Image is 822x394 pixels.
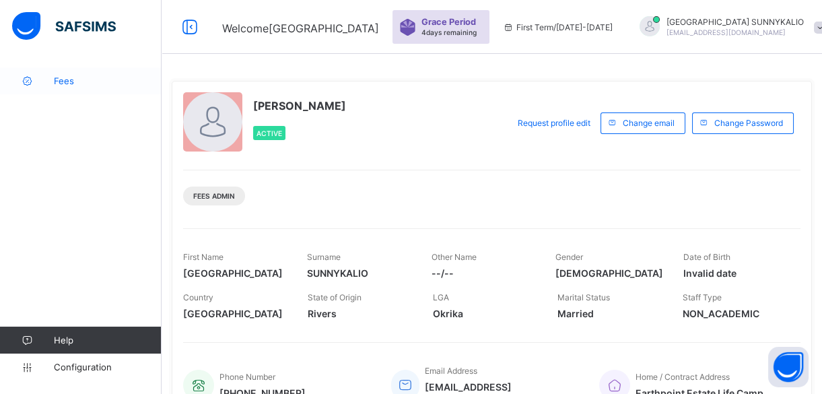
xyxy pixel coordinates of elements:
[683,292,722,302] span: Staff Type
[193,192,235,200] span: Fees Admin
[555,267,663,279] span: [DEMOGRAPHIC_DATA]
[183,252,224,262] span: First Name
[557,308,662,319] span: Married
[557,292,610,302] span: Marital Status
[183,292,213,302] span: Country
[425,366,477,376] span: Email Address
[219,372,275,382] span: Phone Number
[421,28,477,36] span: 4 days remaining
[636,372,730,382] span: Home / Contract Address
[421,17,476,27] span: Grace Period
[54,75,162,86] span: Fees
[433,292,449,302] span: LGA
[714,118,783,128] span: Change Password
[307,252,341,262] span: Surname
[555,252,583,262] span: Gender
[683,308,787,319] span: NON_ACADEMIC
[432,252,477,262] span: Other Name
[54,335,161,346] span: Help
[222,22,379,35] span: Welcome [GEOGRAPHIC_DATA]
[768,347,809,387] button: Open asap
[666,28,786,36] span: [EMAIL_ADDRESS][DOMAIN_NAME]
[503,22,613,32] span: session/term information
[253,99,346,112] span: [PERSON_NAME]
[683,252,730,262] span: Date of Birth
[432,267,535,279] span: --/--
[399,19,416,36] img: sticker-purple.71386a28dfed39d6af7621340158ba97.svg
[54,362,161,372] span: Configuration
[623,118,675,128] span: Change email
[433,308,537,319] span: Okrika
[666,17,804,27] span: [GEOGRAPHIC_DATA] SUNNYKALIO
[308,292,362,302] span: State of Origin
[683,267,787,279] span: Invalid date
[307,267,411,279] span: SUNNYKALIO
[183,267,287,279] span: [GEOGRAPHIC_DATA]
[518,118,590,128] span: Request profile edit
[183,308,287,319] span: [GEOGRAPHIC_DATA]
[256,129,282,137] span: Active
[308,308,412,319] span: Rivers
[12,12,116,40] img: safsims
